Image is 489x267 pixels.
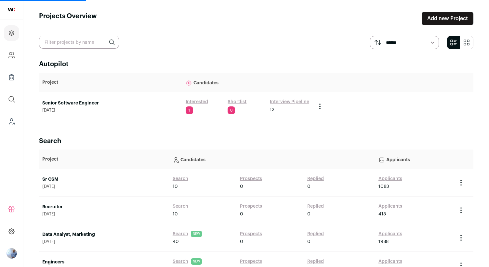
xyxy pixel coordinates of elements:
span: 0 [228,106,235,114]
span: 0 [307,211,311,217]
input: Filter projects by name [39,36,119,49]
button: Open dropdown [7,248,17,259]
button: Project Actions [316,103,324,110]
span: 415 [378,211,386,217]
span: 0 [240,183,243,190]
a: Applicants [378,231,402,237]
img: 97332-medium_jpg [7,248,17,259]
span: 0 [240,211,243,217]
h2: Search [39,137,473,146]
a: Recruiter [42,204,166,210]
a: Prospects [240,176,262,182]
p: Applicants [378,153,451,166]
a: Senior Software Engineer [42,100,179,106]
span: [DATE] [42,108,179,113]
a: Projects [4,25,19,41]
a: Prospects [240,231,262,237]
img: wellfound-shorthand-0d5821cbd27db2630d0214b213865d53afaa358527fdda9d0ea32b1df1b89c2c.svg [8,8,15,11]
a: Replied [307,176,324,182]
span: 0 [307,238,311,245]
a: Applicants [378,176,402,182]
span: [DATE] [42,212,166,217]
a: Interview Pipeline [270,99,309,105]
span: 1988 [378,238,389,245]
a: Engineers [42,259,166,265]
a: Add new Project [422,12,473,25]
p: Candidates [186,76,310,89]
h2: Autopilot [39,60,473,69]
span: 40 [173,238,179,245]
a: Data Analyst, Marketing [42,231,166,238]
h1: Projects Overview [39,12,97,25]
a: Replied [307,258,324,265]
span: [DATE] [42,239,166,244]
span: 1 [186,106,193,114]
p: Candidates [173,153,372,166]
a: Leads (Backoffice) [4,114,19,129]
a: Sr CSM [42,176,166,183]
span: 0 [307,183,311,190]
a: Company Lists [4,69,19,85]
span: NEW [191,258,202,265]
span: [DATE] [42,184,166,189]
span: 10 [173,211,178,217]
a: Shortlist [228,99,246,105]
span: 12 [270,106,274,113]
a: Replied [307,203,324,210]
button: Project Actions [457,179,465,187]
a: Company and ATS Settings [4,47,19,63]
button: Project Actions [457,234,465,242]
span: NEW [191,231,202,237]
a: Applicants [378,203,402,210]
a: Prospects [240,203,262,210]
a: Replied [307,231,324,237]
a: Interested [186,99,208,105]
span: 10 [173,183,178,190]
button: Project Actions [457,206,465,214]
span: 0 [240,238,243,245]
a: Search [173,231,188,237]
a: Prospects [240,258,262,265]
a: Search [173,258,188,265]
a: Applicants [378,258,402,265]
p: Project [42,156,166,163]
p: Project [42,79,179,86]
span: 1083 [378,183,389,190]
a: Search [173,176,188,182]
a: Search [173,203,188,210]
